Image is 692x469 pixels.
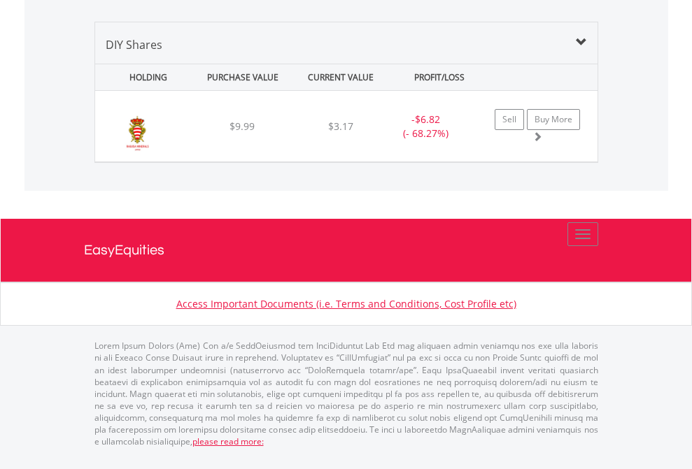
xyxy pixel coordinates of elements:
[230,120,255,133] span: $9.99
[106,37,162,52] span: DIY Shares
[192,435,264,447] a: please read more:
[382,113,469,140] div: - (- 68.27%)
[495,109,524,130] a: Sell
[415,113,440,126] span: $6.82
[328,120,353,133] span: $3.17
[97,64,192,90] div: HOLDING
[94,340,598,447] p: Lorem Ipsum Dolors (Ame) Con a/e SeddOeiusmod tem InciDiduntut Lab Etd mag aliquaen admin veniamq...
[293,64,388,90] div: CURRENT VALUE
[195,64,290,90] div: PURCHASE VALUE
[176,297,516,310] a: Access Important Documents (i.e. Terms and Conditions, Cost Profile etc)
[102,108,173,158] img: EQU.AU.RAS.png
[527,109,580,130] a: Buy More
[392,64,487,90] div: PROFIT/LOSS
[84,219,609,282] a: EasyEquities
